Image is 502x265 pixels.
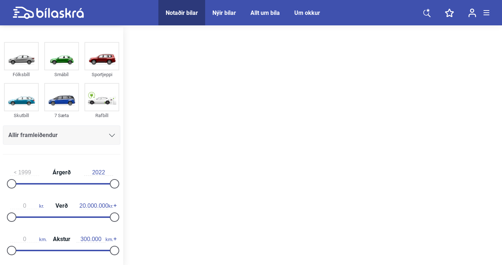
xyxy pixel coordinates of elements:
div: Fólksbíll [4,70,39,79]
span: Akstur [51,236,72,242]
span: km. [10,236,47,243]
div: Skutbíll [4,111,39,120]
img: user-login.svg [468,8,476,17]
div: Rafbíll [84,111,119,120]
a: Um okkur [294,9,320,16]
span: kr. [10,203,44,209]
a: Nýir bílar [212,9,236,16]
span: Allir framleiðendur [8,130,58,140]
a: Notaðir bílar [166,9,198,16]
span: Árgerð [51,170,72,175]
div: 7 Sæta [44,111,79,120]
span: Verð [54,203,70,209]
span: km. [76,236,113,243]
div: Sportjeppi [84,70,119,79]
div: Smábíl [44,70,79,79]
span: kr. [79,203,113,209]
a: Allt um bíla [250,9,280,16]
